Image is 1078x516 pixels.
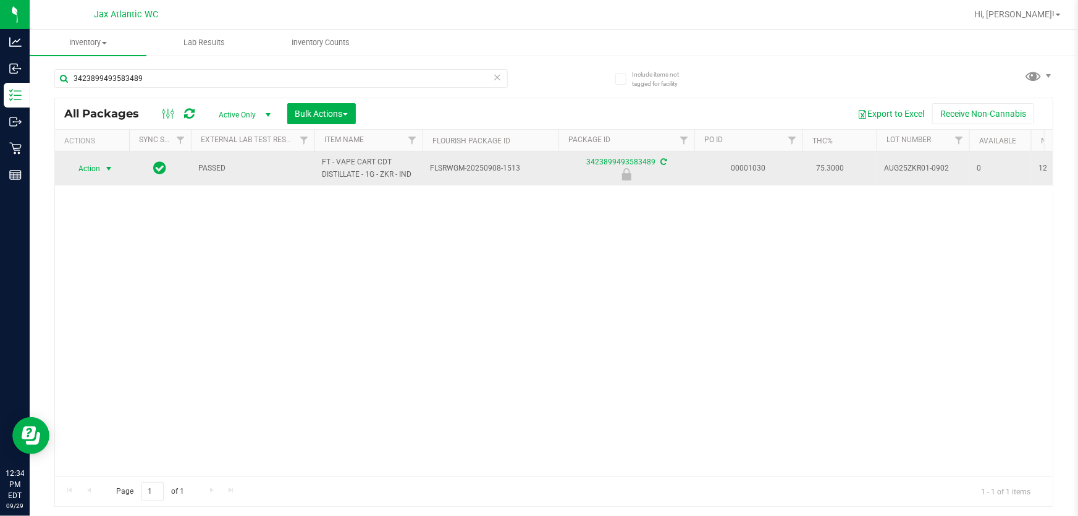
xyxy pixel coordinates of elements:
span: In Sync [154,159,167,177]
span: Page of 1 [106,482,195,501]
input: 1 [141,482,164,501]
a: Sync Status [139,135,187,144]
a: Lab Results [146,30,263,56]
button: Receive Non-Cannabis [932,103,1034,124]
span: 0 [977,163,1024,174]
button: Bulk Actions [287,103,356,124]
inline-svg: Analytics [9,36,22,48]
a: External Lab Test Result [201,135,298,144]
p: 12:34 PM EDT [6,468,24,501]
span: FT - VAPE CART CDT DISTILLATE - 1G - ZKR - IND [322,156,415,180]
a: Filter [171,130,191,151]
a: Flourish Package ID [432,137,510,145]
inline-svg: Inbound [9,62,22,75]
div: Newly Received [557,168,696,180]
inline-svg: Retail [9,142,22,154]
a: Inventory Counts [263,30,379,56]
span: 1 - 1 of 1 items [971,482,1040,501]
a: Item Name [324,135,364,144]
span: AUG25ZKR01-0902 [884,163,962,174]
span: select [101,160,117,177]
iframe: Resource center [12,417,49,454]
span: Lab Results [167,37,242,48]
span: Include items not tagged for facility [632,70,694,88]
input: Search Package ID, Item Name, SKU, Lot or Part Number... [54,69,508,88]
span: 75.3000 [810,159,850,177]
a: Package ID [568,135,610,144]
a: PO ID [704,135,723,144]
span: FLSRWGM-20250908-1513 [430,163,551,174]
button: Export to Excel [849,103,932,124]
a: Filter [402,130,423,151]
span: Sync from Compliance System [659,158,667,166]
span: Inventory [30,37,146,48]
a: Available [979,137,1016,145]
span: Inventory Counts [275,37,366,48]
a: Filter [949,130,969,151]
inline-svg: Outbound [9,116,22,128]
span: Bulk Actions [295,109,348,119]
a: THC% [812,137,833,145]
span: PASSED [198,163,307,174]
a: Inventory [30,30,146,56]
span: Jax Atlantic WC [94,9,158,20]
a: Filter [674,130,694,151]
inline-svg: Reports [9,169,22,181]
p: 09/29 [6,501,24,510]
a: Filter [782,130,802,151]
a: 00001030 [731,164,766,172]
inline-svg: Inventory [9,89,22,101]
span: Action [67,160,101,177]
span: Clear [493,69,502,85]
a: Lot Number [886,135,931,144]
div: Actions [64,137,124,145]
span: Hi, [PERSON_NAME]! [974,9,1055,19]
a: Filter [294,130,314,151]
a: 3423899493583489 [586,158,655,166]
span: All Packages [64,107,151,121]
